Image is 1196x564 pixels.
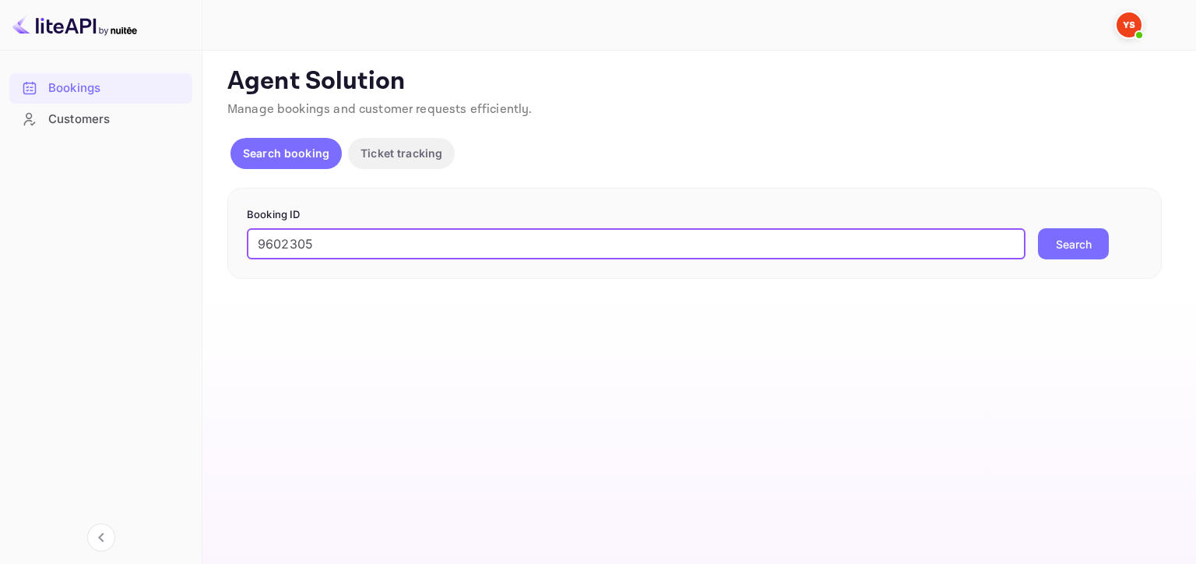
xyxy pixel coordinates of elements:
[361,145,442,161] p: Ticket tracking
[12,12,137,37] img: LiteAPI logo
[9,104,192,135] div: Customers
[227,66,1168,97] p: Agent Solution
[9,73,192,104] div: Bookings
[48,111,185,129] div: Customers
[247,207,1142,223] p: Booking ID
[48,79,185,97] div: Bookings
[247,228,1025,259] input: Enter Booking ID (e.g., 63782194)
[87,523,115,552] button: Collapse navigation
[9,104,192,133] a: Customers
[1117,12,1141,37] img: Yandex Support
[227,101,533,118] span: Manage bookings and customer requests efficiently.
[243,145,329,161] p: Search booking
[1038,228,1109,259] button: Search
[9,73,192,102] a: Bookings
